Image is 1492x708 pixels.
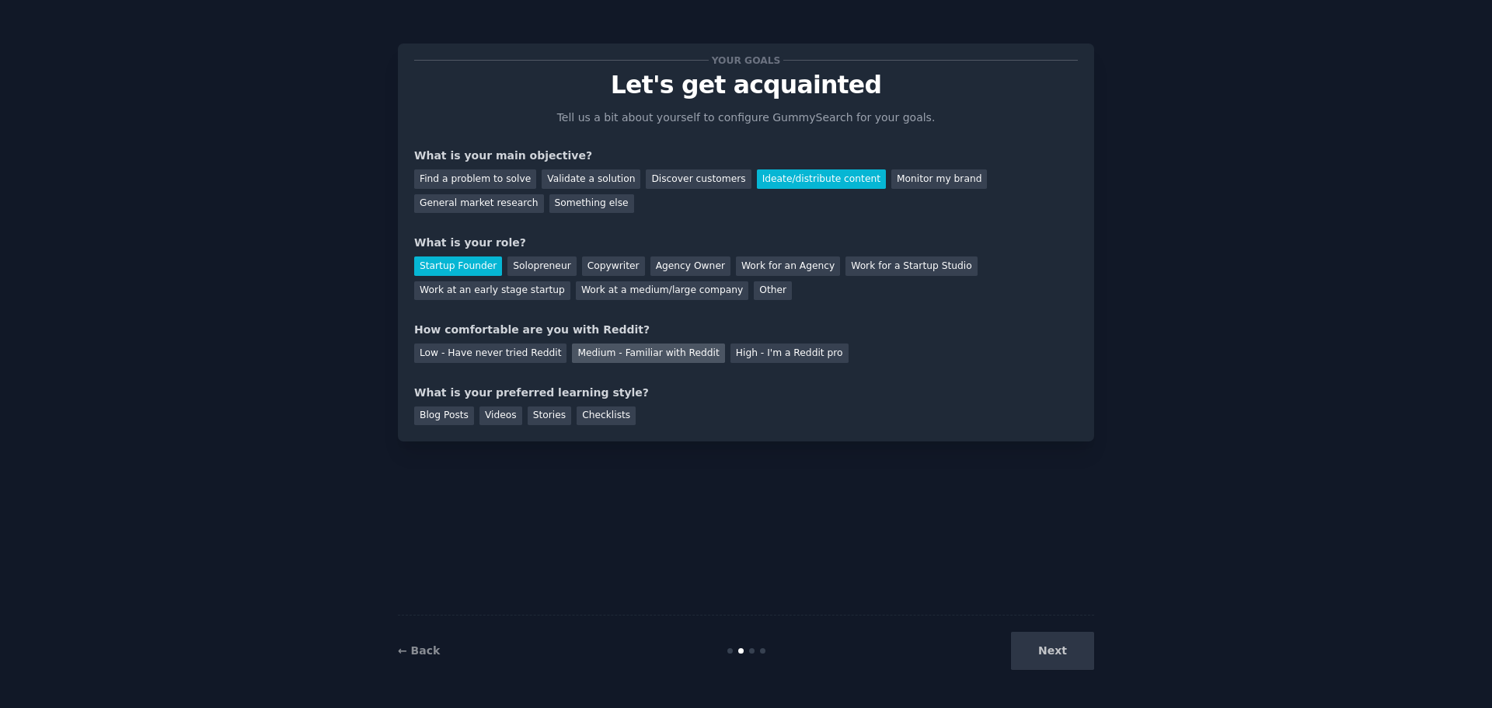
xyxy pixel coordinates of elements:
[709,52,783,68] span: Your goals
[754,281,792,301] div: Other
[414,194,544,214] div: General market research
[528,406,571,426] div: Stories
[730,344,849,363] div: High - I'm a Reddit pro
[414,169,536,189] div: Find a problem to solve
[414,406,474,426] div: Blog Posts
[414,344,566,363] div: Low - Have never tried Reddit
[736,256,840,276] div: Work for an Agency
[414,71,1078,99] p: Let's get acquainted
[576,281,748,301] div: Work at a medium/large company
[542,169,640,189] div: Validate a solution
[479,406,522,426] div: Videos
[757,169,886,189] div: Ideate/distribute content
[507,256,576,276] div: Solopreneur
[845,256,977,276] div: Work for a Startup Studio
[582,256,645,276] div: Copywriter
[414,148,1078,164] div: What is your main objective?
[572,344,724,363] div: Medium - Familiar with Reddit
[414,322,1078,338] div: How comfortable are you with Reddit?
[398,644,440,657] a: ← Back
[550,110,942,126] p: Tell us a bit about yourself to configure GummySearch for your goals.
[414,235,1078,251] div: What is your role?
[414,281,570,301] div: Work at an early stage startup
[414,385,1078,401] div: What is your preferred learning style?
[646,169,751,189] div: Discover customers
[891,169,987,189] div: Monitor my brand
[414,256,502,276] div: Startup Founder
[577,406,636,426] div: Checklists
[650,256,730,276] div: Agency Owner
[549,194,634,214] div: Something else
